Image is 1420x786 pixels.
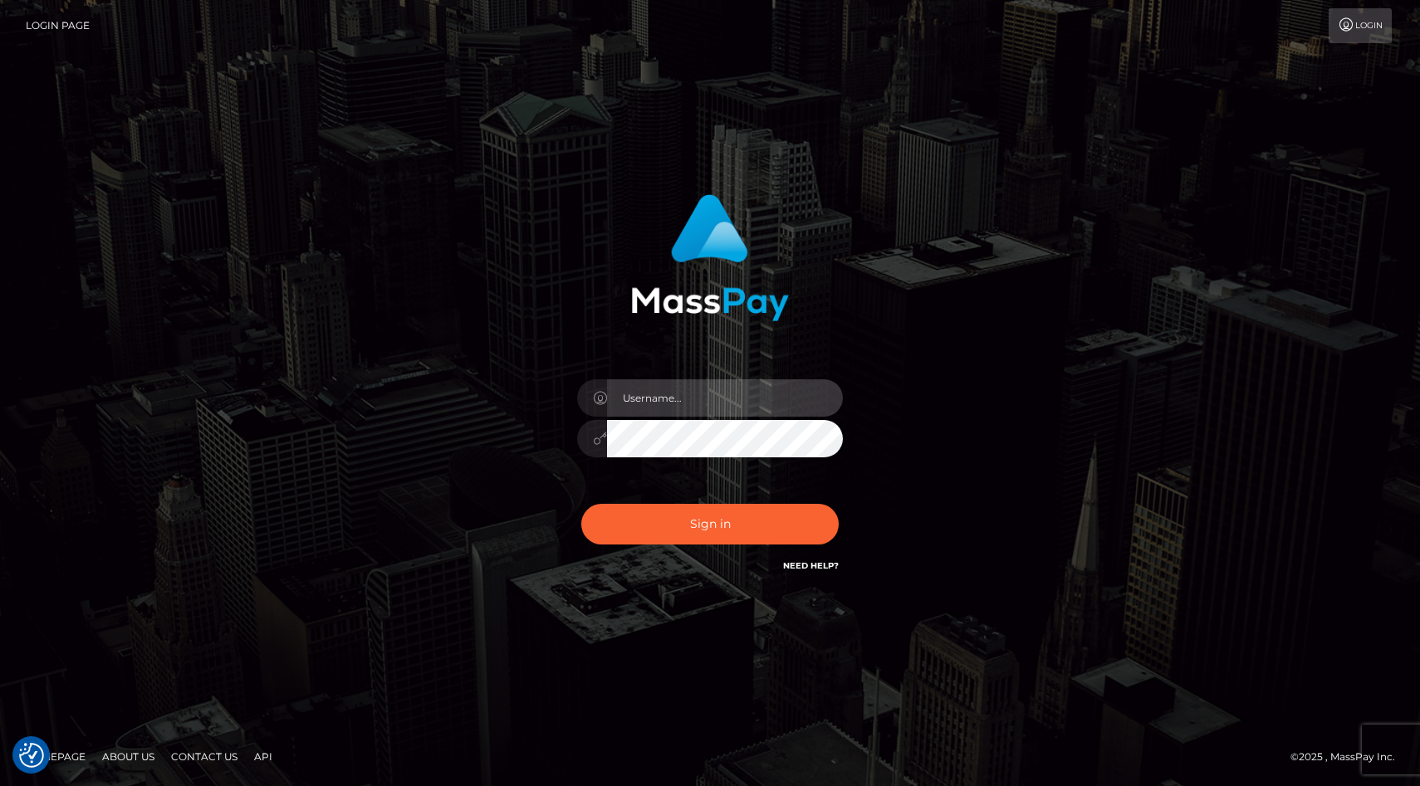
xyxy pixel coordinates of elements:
[19,743,44,768] button: Consent Preferences
[1290,748,1408,766] div: © 2025 , MassPay Inc.
[631,194,789,321] img: MassPay Login
[607,379,843,417] input: Username...
[18,744,92,769] a: Homepage
[26,8,90,43] a: Login Page
[581,504,839,544] button: Sign in
[783,560,839,571] a: Need Help?
[95,744,161,769] a: About Us
[247,744,279,769] a: API
[19,743,44,768] img: Revisit consent button
[1329,8,1392,43] a: Login
[164,744,244,769] a: Contact Us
